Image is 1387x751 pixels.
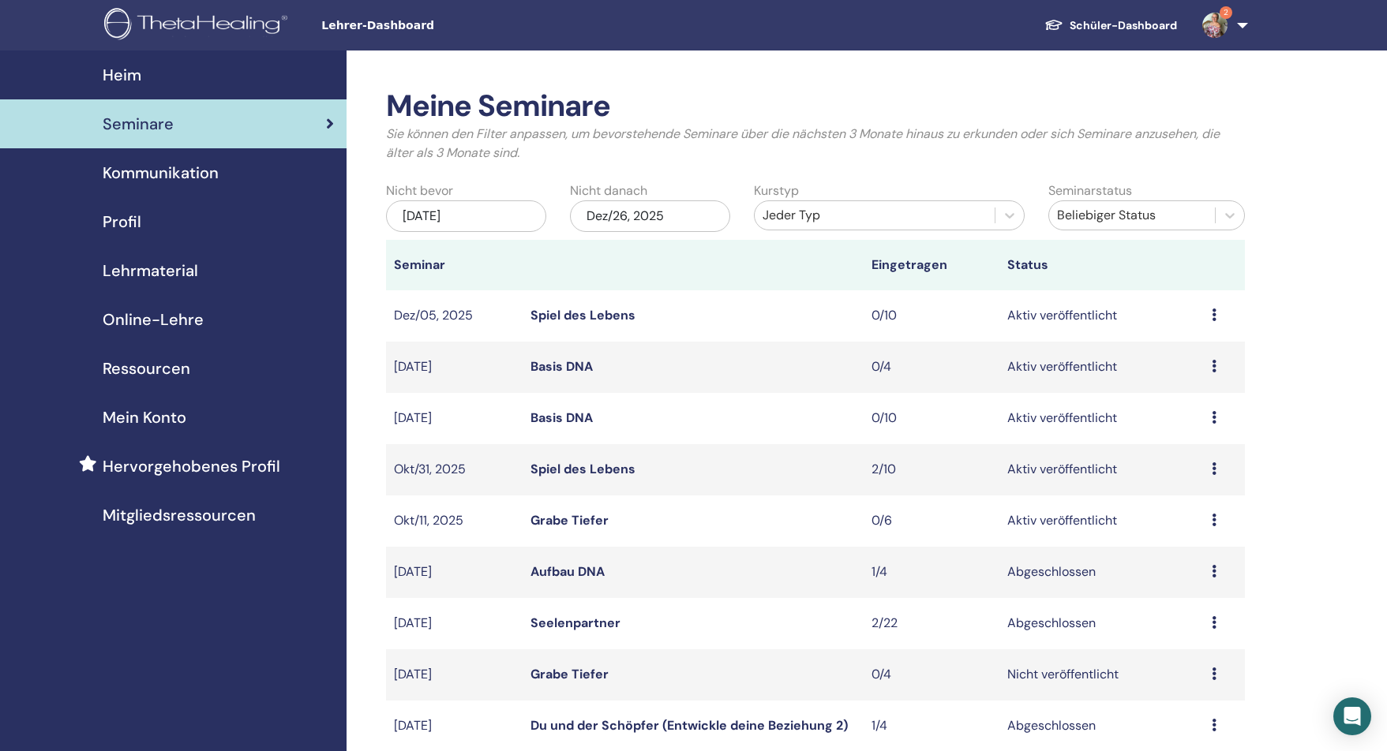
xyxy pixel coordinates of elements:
[103,405,186,429] span: Mein Konto
[386,495,523,547] td: Okt/11, 2025
[386,240,523,290] th: Seminar
[386,200,546,232] div: [DATE]
[103,503,256,527] span: Mitgliedsressourcen
[386,393,523,444] td: [DATE]
[530,409,593,426] a: Basis DNA
[530,307,635,323] a: Spiel des Lebens
[864,547,1000,598] td: 1/4
[864,444,1000,495] td: 2/10
[1044,18,1063,32] img: graduation-cap-white.svg
[103,112,174,136] span: Seminare
[1032,11,1190,40] a: Schüler-Dashboard
[104,8,293,43] img: logo.png
[999,547,1204,598] td: Abgeschlossen
[1333,697,1371,735] div: Open Intercom Messenger
[103,63,141,87] span: Heim
[999,342,1204,393] td: Aktiv veröffentlicht
[864,495,1000,547] td: 0/6
[999,290,1204,342] td: Aktiv veröffentlicht
[103,308,204,331] span: Online-Lehre
[1057,206,1207,225] div: Beliebiger Status
[864,393,1000,444] td: 0/10
[386,444,523,495] td: Okt/31, 2025
[386,547,523,598] td: [DATE]
[530,461,635,477] a: Spiel des Lebens
[530,717,848,734] a: Du und der Schöpfer (Entwickle deine Beziehung 2)
[386,342,523,393] td: [DATE]
[763,206,987,225] div: Jeder Typ
[386,125,1245,163] p: Sie können den Filter anpassen, um bevorstehende Seminare über die nächsten 3 Monate hinaus zu er...
[999,393,1204,444] td: Aktiv veröffentlicht
[1048,181,1132,200] label: Seminarstatus
[103,454,280,478] span: Hervorgehobenes Profil
[1220,6,1232,19] span: 2
[386,649,523,701] td: [DATE]
[864,290,1000,342] td: 0/10
[530,358,593,375] a: Basis DNA
[530,615,620,631] a: Seelenpartner
[530,512,609,529] a: Grabe Tiefer
[386,290,523,342] td: Dez/05, 2025
[754,181,799,200] label: Kurstyp
[103,259,198,282] span: Lehrmaterial
[386,181,453,200] label: Nicht bevor
[570,181,647,200] label: Nicht danach
[864,240,1000,290] th: Eingetragen
[999,598,1204,649] td: Abgeschlossen
[1202,13,1228,38] img: default.jpg
[103,210,141,234] span: Profil
[999,495,1204,547] td: Aktiv veröffentlicht
[103,357,190,380] span: Ressourcen
[999,240,1204,290] th: Status
[386,88,1245,125] h2: Meine Seminare
[864,598,1000,649] td: 2/22
[321,17,558,34] span: Lehrer-Dashboard
[530,563,605,580] a: Aufbau DNA
[103,161,219,185] span: Kommunikation
[864,342,1000,393] td: 0/4
[864,649,1000,701] td: 0/4
[999,649,1204,701] td: Nicht veröffentlicht
[530,666,609,682] a: Grabe Tiefer
[386,598,523,649] td: [DATE]
[999,444,1204,495] td: Aktiv veröffentlicht
[570,200,730,232] div: Dez/26, 2025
